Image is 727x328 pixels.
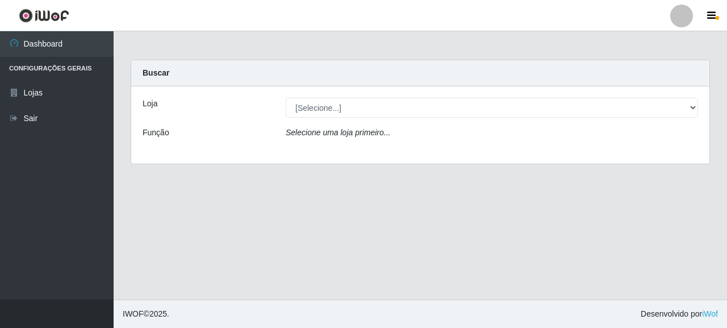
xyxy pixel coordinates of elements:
span: Desenvolvido por [641,308,718,320]
label: Loja [143,98,157,110]
span: © 2025 . [123,308,169,320]
img: CoreUI Logo [19,9,69,23]
strong: Buscar [143,68,169,77]
label: Função [143,127,169,139]
a: iWof [702,309,718,318]
span: IWOF [123,309,144,318]
i: Selecione uma loja primeiro... [286,128,390,137]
